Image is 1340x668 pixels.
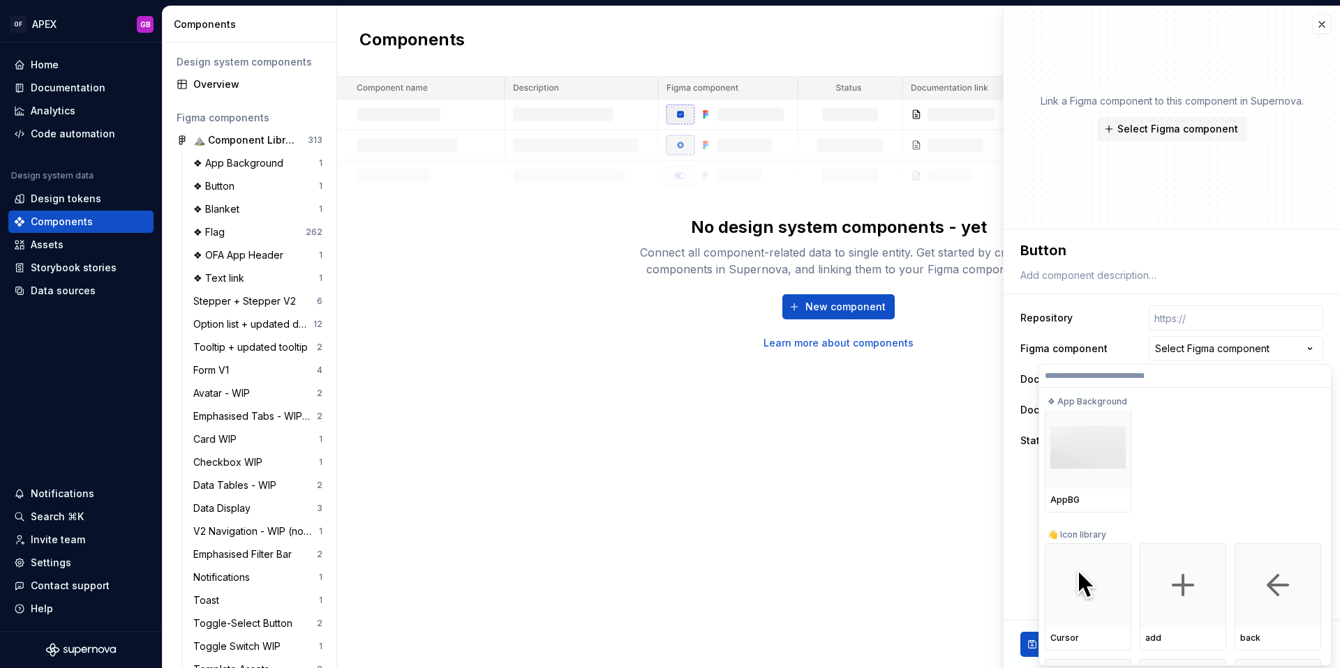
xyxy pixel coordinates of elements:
div: ❖ App Background [1045,388,1321,410]
div: 👋 Icon library [1045,521,1321,543]
div: AppBG [1050,494,1126,506]
div: back [1240,632,1316,644]
div: Cursor [1050,632,1126,644]
div: add [1145,632,1221,644]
